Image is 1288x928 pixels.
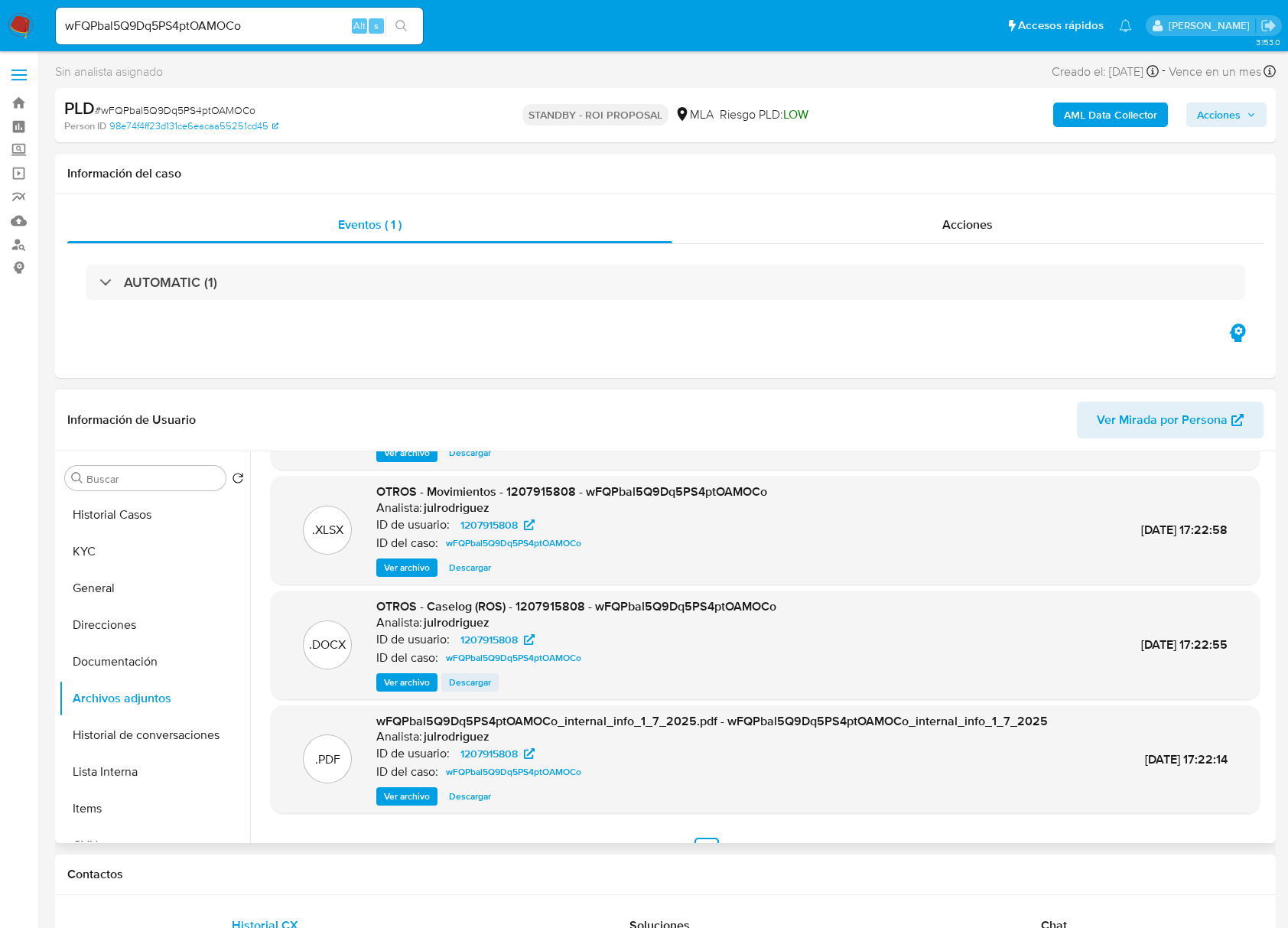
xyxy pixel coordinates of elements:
p: ID de usuario: [376,517,450,532]
span: s [374,18,379,33]
p: julieta.rodriguez@mercadolibre.com [1169,18,1255,33]
p: ID del caso: [376,764,438,780]
button: Historial Casos [59,497,250,533]
a: wFQPbal5Q9Dq5PS4ptOAMOCo [440,763,587,781]
span: wFQPbal5Q9Dq5PS4ptOAMOCo_internal_info_1_7_2025.pdf - wFQPbal5Q9Dq5PS4ptOAMOCo_internal_info_1_7_... [376,712,1048,730]
span: Riesgo PLD: [720,106,808,123]
p: ID del caso: [376,536,438,551]
p: ID del caso: [376,650,438,666]
div: AUTOMATIC (1) [86,265,1245,300]
a: wFQPbal5Q9Dq5PS4ptOAMOCo [440,649,587,667]
span: Descargar [449,560,491,575]
p: STANDBY - ROI PROPOSAL [522,104,668,125]
span: Acciones [1197,103,1241,127]
button: Descargar [441,444,499,462]
p: .PDF [315,751,340,768]
span: Descargar [449,675,491,690]
h3: AUTOMATIC (1) [124,274,217,291]
span: 1207915808 [460,630,518,649]
a: Ir a la página 2 [722,838,746,862]
div: Creado el: [DATE] [1052,61,1159,82]
h6: julrodriguez [424,500,490,516]
a: Ir a la página 1 [694,838,719,862]
button: KYC [59,533,250,570]
span: 1207915808 [460,516,518,534]
h1: Contactos [67,867,1264,882]
button: Acciones [1186,103,1267,127]
span: Ver archivo [384,560,430,575]
a: Notificaciones [1119,19,1132,32]
button: Historial de conversaciones [59,717,250,754]
p: .DOCX [309,637,346,653]
h1: Información de Usuario [67,412,196,428]
span: Alt [353,18,366,33]
h6: julrodriguez [424,729,490,744]
button: Descargar [441,558,499,577]
button: search-icon [385,15,417,37]
p: .XLSX [312,522,343,539]
span: Descargar [449,445,491,461]
span: [DATE] 17:22:58 [1141,521,1228,539]
a: 1207915808 [451,744,544,763]
p: Analista: [376,729,422,744]
button: Direcciones [59,607,250,643]
b: PLD [64,96,95,120]
button: General [59,570,250,607]
span: Eventos ( 1 ) [338,216,402,233]
span: Ver archivo [384,789,430,804]
button: Lista Interna [59,754,250,790]
span: - [1162,61,1166,82]
span: Descargar [449,789,491,804]
p: ID de usuario: [376,746,450,761]
span: Sin analista asignado [55,63,163,80]
span: Ver Mirada por Persona [1097,402,1228,438]
span: Acciones [942,216,993,233]
b: AML Data Collector [1064,103,1157,127]
span: Accesos rápidos [1018,18,1104,34]
span: # wFQPbal5Q9Dq5PS4ptOAMOCo [95,103,255,118]
nav: Paginación [271,838,1260,862]
span: OTROS - Movimientos - 1207915808 - wFQPbal5Q9Dq5PS4ptOAMOCo [376,483,767,500]
button: Items [59,790,250,827]
span: Ver archivo [384,675,430,690]
button: Buscar [71,472,83,484]
p: Analista: [376,615,422,630]
button: Ver archivo [376,558,437,577]
div: MLA [675,106,714,123]
span: LOW [783,106,808,123]
a: 98e74f4ff23d131ce6eacaa55251cd45 [109,119,278,133]
span: wFQPbal5Q9Dq5PS4ptOAMOCo [446,649,581,667]
span: [DATE] 17:22:55 [1141,636,1228,653]
button: Ver archivo [376,787,437,806]
span: wFQPbal5Q9Dq5PS4ptOAMOCo [446,763,581,781]
input: Buscar usuario o caso... [56,16,423,36]
button: Archivos adjuntos [59,680,250,717]
button: Volver al orden por defecto [232,472,244,489]
span: Vence en un mes [1169,63,1261,80]
button: AML Data Collector [1053,103,1168,127]
a: 1207915808 [451,516,544,534]
a: Siguiente [756,838,838,862]
span: wFQPbal5Q9Dq5PS4ptOAMOCo [446,534,581,552]
span: [DATE] 17:22:14 [1145,751,1228,768]
button: Descargar [441,787,499,806]
h6: julrodriguez [424,615,490,630]
p: ID de usuario: [376,632,450,647]
h1: Información del caso [67,166,1264,181]
button: Documentación [59,643,250,680]
button: Ver archivo [376,673,437,692]
button: Ver archivo [376,444,437,462]
input: Buscar [86,472,220,486]
a: wFQPbal5Q9Dq5PS4ptOAMOCo [440,534,587,552]
button: Descargar [441,673,499,692]
span: Ver archivo [384,445,430,461]
p: Analista: [376,500,422,516]
span: 1207915808 [460,744,518,763]
a: 1207915808 [451,630,544,649]
a: Salir [1260,18,1277,34]
button: CVU [59,827,250,864]
b: Person ID [64,119,106,133]
button: Ver Mirada por Persona [1077,402,1264,438]
span: OTROS - Caselog (ROS) - 1207915808 - wFQPbal5Q9Dq5PS4ptOAMOCo [376,598,776,615]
